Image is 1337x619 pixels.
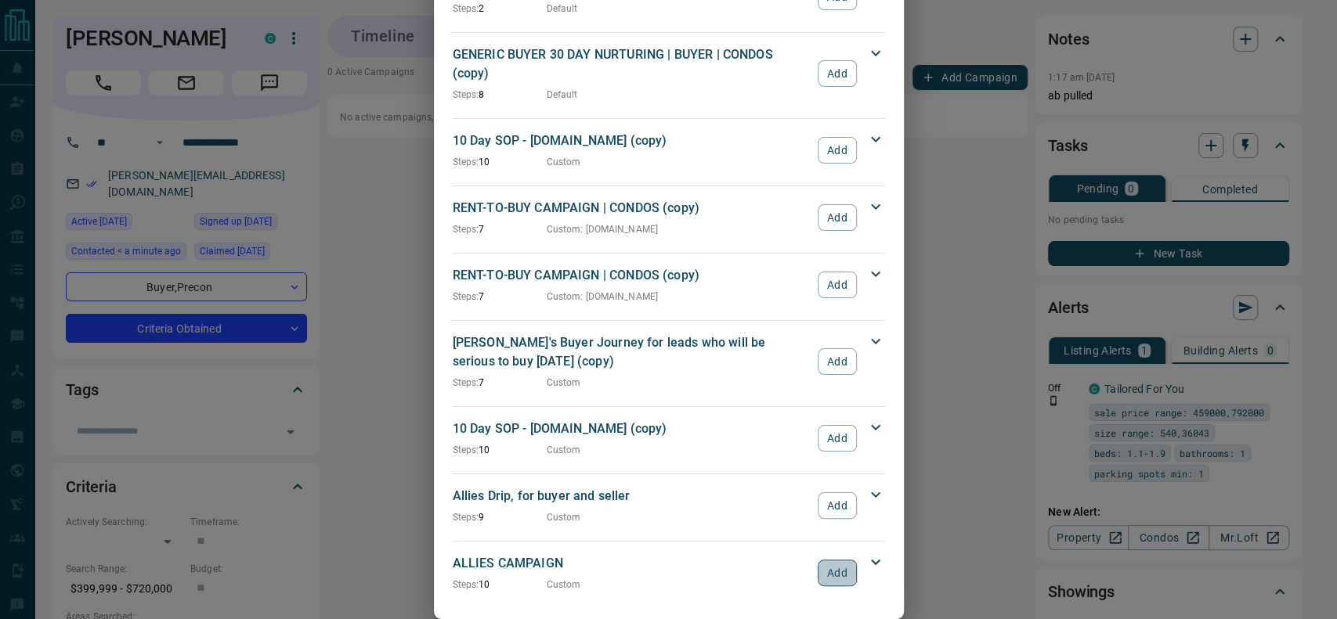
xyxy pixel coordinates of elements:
div: [PERSON_NAME]'s Buyer Journey for leads who will be serious to buy [DATE] (copy)Steps:7CustomAdd [453,330,885,393]
div: RENT-TO-BUY CAMPAIGN | CONDOS (copy)Steps:7Custom: [DOMAIN_NAME]Add [453,196,885,239]
button: Add [818,137,856,164]
span: Steps: [453,3,479,14]
p: 10 Day SOP - [DOMAIN_NAME] (copy) [453,131,811,150]
div: 10 Day SOP - [DOMAIN_NAME] (copy)Steps:10CustomAdd [453,128,885,172]
p: 10 [453,578,547,592]
div: GENERIC BUYER 30 DAY NURTURING | BUYER | CONDOS (copy)Steps:8DefaultAdd [453,42,885,105]
button: Add [818,272,856,298]
p: 10 Day SOP - [DOMAIN_NAME] (copy) [453,419,811,438]
span: Steps: [453,291,479,302]
button: Add [818,425,856,452]
span: Steps: [453,377,479,388]
p: Custom [547,578,581,592]
div: ALLIES CAMPAIGNSteps:10CustomAdd [453,551,885,595]
span: Steps: [453,89,479,100]
p: 10 [453,155,547,169]
span: Steps: [453,224,479,235]
p: GENERIC BUYER 30 DAY NURTURING | BUYER | CONDOS (copy) [453,45,811,83]
p: 10 [453,443,547,457]
p: 9 [453,510,547,524]
p: Default [547,2,578,16]
button: Add [818,60,856,87]
p: 8 [453,88,547,102]
p: Custom : [DOMAIN_NAME] [547,290,658,304]
p: [PERSON_NAME]'s Buyer Journey for leads who will be serious to buy [DATE] (copy) [453,333,811,371]
p: 7 [453,222,547,236]
div: RENT-TO-BUY CAMPAIGN | CONDOS (copy)Steps:7Custom: [DOMAIN_NAME]Add [453,263,885,307]
button: Add [818,492,856,519]
span: Steps: [453,579,479,590]
p: Default [547,88,578,102]
div: Allies Drip, for buyer and sellerSteps:9CustomAdd [453,484,885,527]
p: 7 [453,376,547,390]
span: Steps: [453,157,479,167]
p: Custom [547,443,581,457]
span: Steps: [453,512,479,523]
button: Add [818,348,856,375]
p: 7 [453,290,547,304]
p: RENT-TO-BUY CAMPAIGN | CONDOS (copy) [453,266,811,285]
p: 2 [453,2,547,16]
p: Custom : [DOMAIN_NAME] [547,222,658,236]
button: Add [818,560,856,586]
button: Add [818,204,856,231]
p: Custom [547,510,581,524]
p: RENT-TO-BUY CAMPAIGN | CONDOS (copy) [453,199,811,218]
p: Custom [547,376,581,390]
p: ALLIES CAMPAIGN [453,554,811,573]
span: Steps: [453,444,479,455]
div: 10 Day SOP - [DOMAIN_NAME] (copy)Steps:10CustomAdd [453,416,885,460]
p: Custom [547,155,581,169]
p: Allies Drip, for buyer and seller [453,487,811,506]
